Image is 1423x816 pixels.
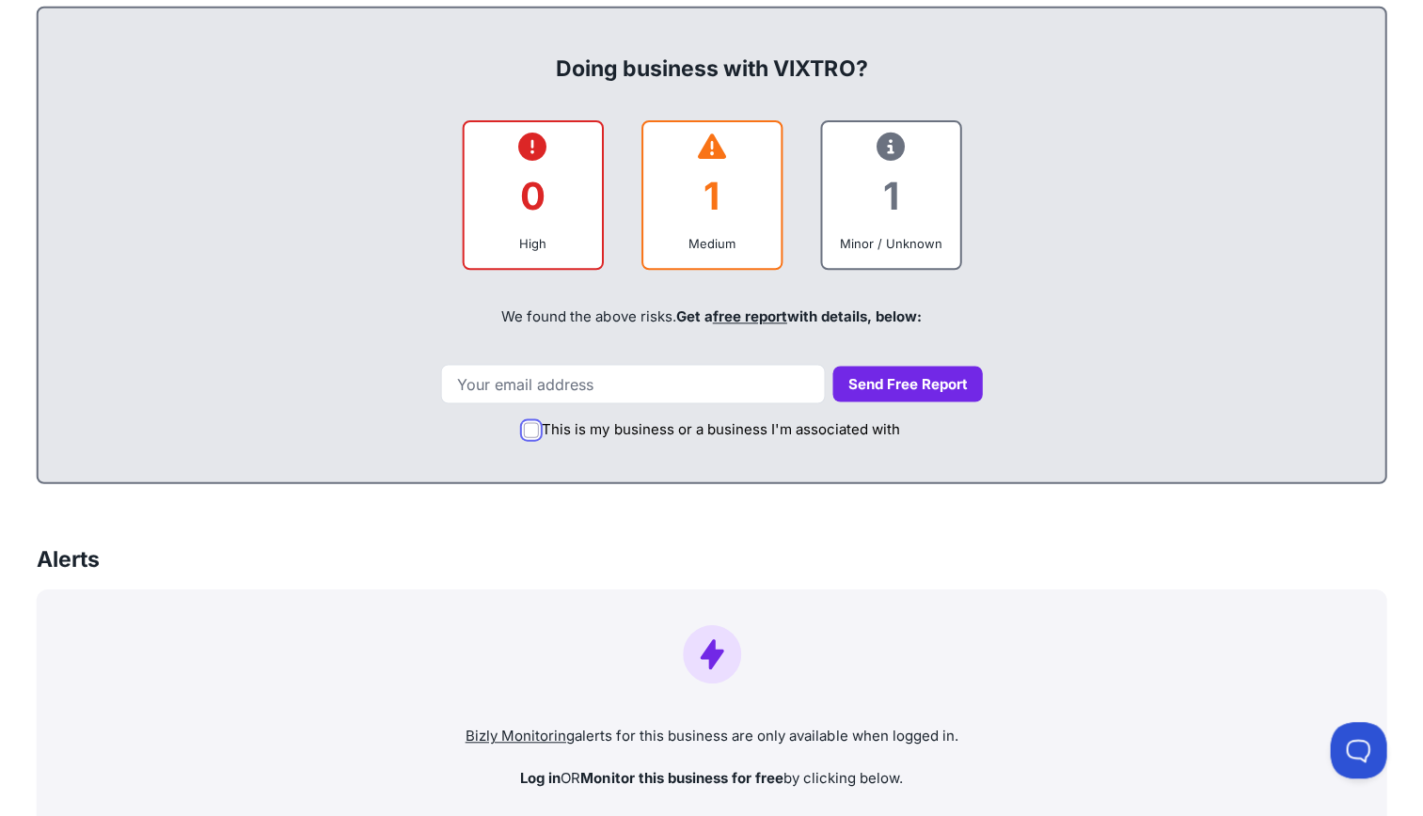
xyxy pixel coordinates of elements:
[58,24,1365,85] div: Doing business with VIXTRO?
[658,235,766,254] div: Medium
[658,159,766,235] div: 1
[53,726,1370,747] p: alerts for this business are only available when logged in.
[581,769,783,787] strong: Monitor this business for free
[480,235,587,254] div: High
[543,419,900,441] label: This is my business or a business I'm associated with
[466,727,575,745] a: Bizly Monitoring
[1329,722,1385,778] iframe: Toggle Customer Support
[58,286,1365,350] div: We found the above risks.
[53,768,1370,790] p: OR by clicking below.
[713,308,787,326] a: free report
[521,769,561,787] strong: Log in
[832,367,982,403] button: Send Free Report
[38,544,101,574] h3: Alerts
[480,159,587,235] div: 0
[441,365,825,404] input: Your email address
[676,308,922,326] span: Get a with details, below:
[837,159,944,235] div: 1
[837,235,944,254] div: Minor / Unknown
